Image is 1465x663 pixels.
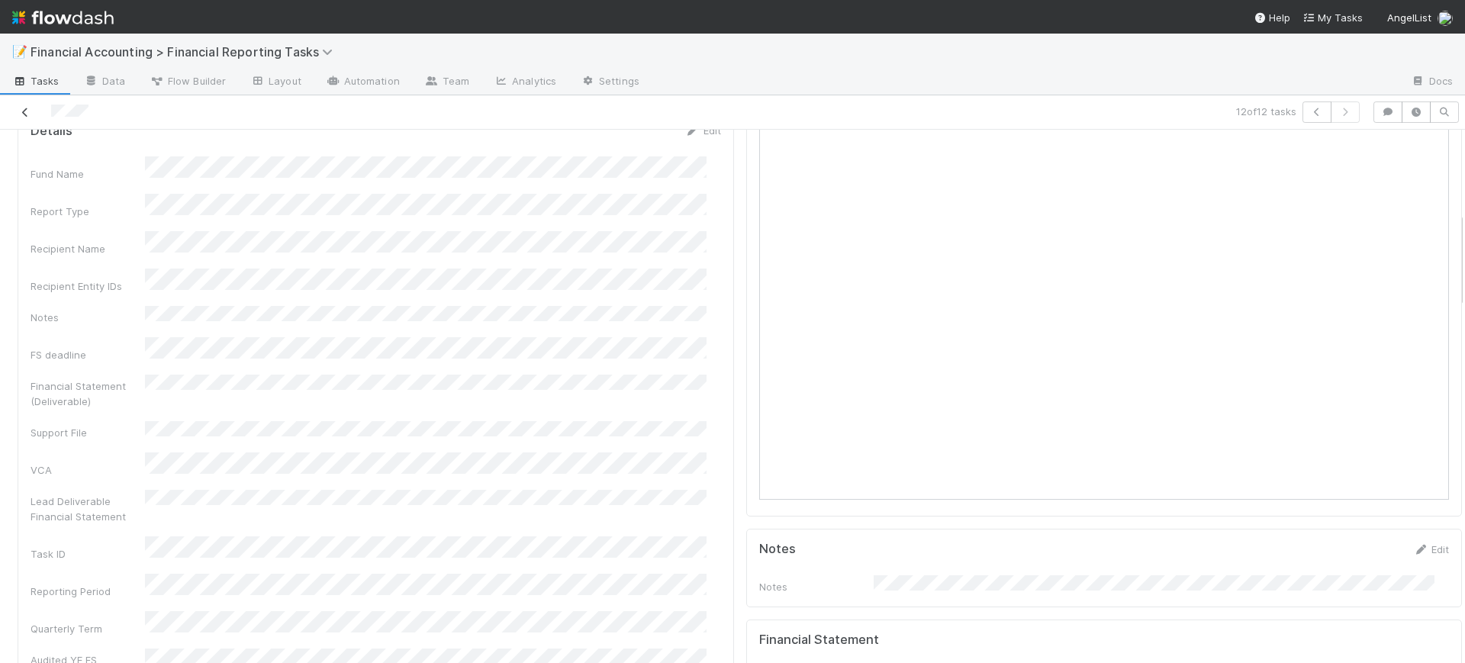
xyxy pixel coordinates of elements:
a: Docs [1399,70,1465,95]
span: 📝 [12,45,27,58]
div: Notes [31,310,145,325]
div: FS deadline [31,347,145,362]
a: Edit [685,124,721,137]
img: logo-inverted-e16ddd16eac7371096b0.svg [12,5,114,31]
span: AngelList [1387,11,1431,24]
span: My Tasks [1302,11,1363,24]
a: Data [72,70,137,95]
a: Layout [238,70,314,95]
a: Settings [568,70,652,95]
div: Financial Statement (Deliverable) [31,378,145,409]
a: Analytics [481,70,568,95]
h5: Notes [759,542,796,557]
span: Financial Accounting > Financial Reporting Tasks [31,44,340,60]
a: Flow Builder [137,70,238,95]
span: 12 of 12 tasks [1236,104,1296,119]
a: Edit [1413,543,1449,555]
div: Notes [759,579,874,594]
div: Task ID [31,546,145,562]
a: My Tasks [1302,10,1363,25]
div: Lead Deliverable Financial Statement [31,494,145,524]
div: VCA [31,462,145,478]
div: Report Type [31,204,145,219]
a: Automation [314,70,412,95]
div: Recipient Entity IDs [31,278,145,294]
div: Recipient Name [31,241,145,256]
a: Team [412,70,481,95]
span: Tasks [12,73,60,89]
img: avatar_fee1282a-8af6-4c79-b7c7-bf2cfad99775.png [1438,11,1453,26]
div: Fund Name [31,166,145,182]
div: Reporting Period [31,584,145,599]
h5: Financial Statement [759,632,879,648]
div: Quarterly Term [31,621,145,636]
span: Flow Builder [150,73,226,89]
div: Help [1254,10,1290,25]
div: Support File [31,425,145,440]
h5: Details [31,124,72,139]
